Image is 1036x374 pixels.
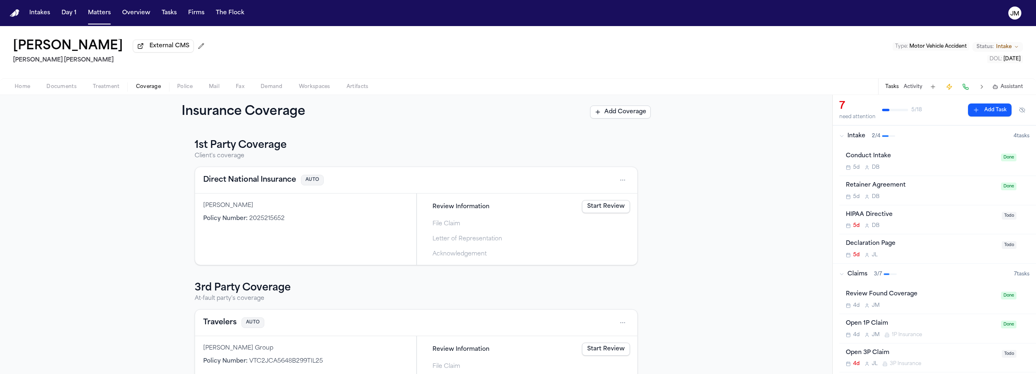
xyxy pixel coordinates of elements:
[616,316,629,329] button: Open actions
[195,295,638,303] p: At-fault party's coverage
[195,152,638,160] p: Client's coverage
[960,81,971,92] button: Make a Call
[892,332,922,338] span: 1P Insurance
[1001,154,1016,161] span: Done
[853,361,860,367] span: 4d
[195,282,638,295] h3: 3rd Party Coverage
[853,194,860,200] span: 5d
[261,84,283,90] span: Demand
[136,84,161,90] span: Coverage
[616,174,629,187] button: Open actions
[839,234,1036,263] div: Open task: Declaration Page
[972,42,1023,52] button: Change status from Intake
[1015,103,1029,117] button: Hide completed tasks (⌘⇧H)
[1003,57,1021,62] span: [DATE]
[872,361,878,367] span: J L
[846,319,996,328] div: Open 1P Claim
[213,6,248,20] a: The Flock
[203,216,248,222] span: Policy Number :
[10,9,20,17] a: Home
[839,100,876,113] div: 7
[853,302,860,309] span: 4d
[847,132,865,140] span: Intake
[833,125,1036,147] button: Intake2/44tasks
[833,264,1036,285] button: Claims3/77tasks
[249,358,323,364] span: VTC2JCA5648B299TIL25
[46,84,77,90] span: Documents
[241,317,264,328] span: AUTO
[1002,241,1016,249] span: Todo
[885,84,899,90] button: Tasks
[927,81,939,92] button: Add Task
[1014,133,1029,139] span: 4 task s
[13,39,123,54] h1: [PERSON_NAME]
[182,105,323,119] h1: Insurance Coverage
[872,252,878,258] span: J L
[839,176,1036,205] div: Open task: Retainer Agreement
[847,270,867,278] span: Claims
[93,84,120,90] span: Treatment
[15,84,30,90] span: Home
[590,106,651,119] button: Add Coverage
[1010,11,1019,17] text: JM
[872,164,880,171] span: D B
[1001,183,1016,190] span: Done
[872,222,880,229] span: D B
[987,55,1023,63] button: Edit DOL: 2025-09-02
[58,6,80,20] button: Day 1
[839,205,1036,235] div: Open task: HIPAA Directive
[846,348,997,358] div: Open 3P Claim
[846,290,996,299] div: Review Found Coverage
[839,147,1036,176] div: Open task: Conduct Intake
[874,271,882,277] span: 3 / 7
[432,202,489,211] span: Review Information
[968,103,1012,117] button: Add Task
[872,133,880,139] span: 2 / 4
[26,6,53,20] button: Intakes
[853,332,860,338] span: 4d
[158,6,180,20] button: Tasks
[432,220,460,228] span: File Claim
[432,250,487,258] span: Acknowledgement
[890,361,921,367] span: 3P Insurance
[10,9,20,17] img: Finch Logo
[839,114,876,120] div: need attention
[249,216,285,222] span: 2025215652
[185,6,208,20] button: Firms
[203,317,237,328] button: View coverage details
[944,81,955,92] button: Create Immediate Task
[582,343,630,356] a: Start Review
[203,344,408,352] div: [PERSON_NAME] Group
[909,44,967,49] span: Motor Vehicle Accident
[996,44,1012,50] span: Intake
[1001,321,1016,328] span: Done
[846,239,997,249] div: Declaration Page
[911,107,922,113] span: 5 / 18
[872,302,880,309] span: J M
[872,194,880,200] span: D B
[203,202,408,210] div: [PERSON_NAME]
[236,84,244,90] span: Fax
[853,164,860,171] span: 5d
[85,6,114,20] button: Matters
[582,200,630,213] a: Start Review
[432,235,502,243] span: Letter of Representation
[839,285,1036,314] div: Open task: Review Found Coverage
[1002,212,1016,220] span: Todo
[977,44,994,50] span: Status:
[209,84,219,90] span: Mail
[203,358,248,364] span: Policy Number :
[421,198,633,261] div: Steps
[1001,84,1023,90] span: Assistant
[846,181,996,190] div: Retainer Agreement
[417,194,637,265] div: Claims filing progress
[133,40,194,53] button: External CMS
[432,362,460,371] span: File Claim
[119,6,154,20] button: Overview
[839,343,1036,373] div: Open task: Open 3P Claim
[347,84,369,90] span: Artifacts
